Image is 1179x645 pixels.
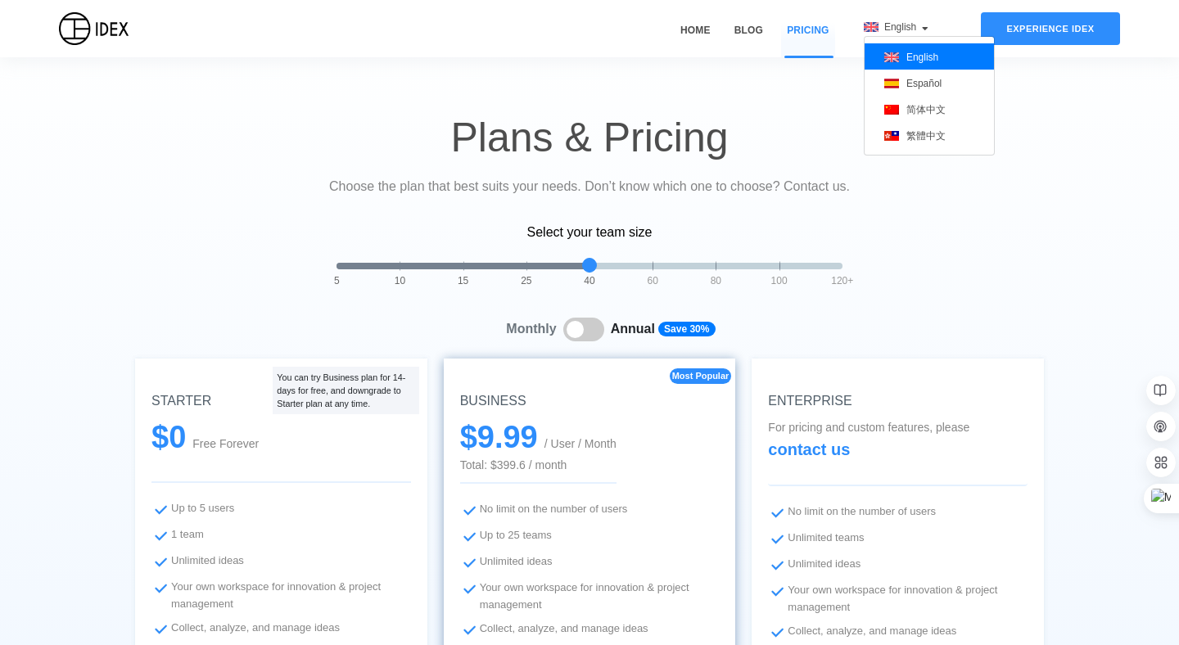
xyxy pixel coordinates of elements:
[768,622,788,642] img: ...
[768,529,788,548] img: ...
[768,529,1028,548] li: Unlimited teams
[460,620,720,639] li: Collect, analyze, and manage ideas
[151,417,192,457] span: $ 0
[906,78,942,89] span: Español
[192,435,259,453] span: Free Forever
[865,43,994,70] a: English
[460,579,720,613] li: Your own workspace for innovation & project management
[334,273,340,288] span: 5
[460,391,720,411] h5: BUSINESS
[865,122,994,148] a: 繁體中文
[771,273,788,288] span: 100
[865,70,994,96] a: Español
[906,52,938,63] span: English
[729,23,769,57] a: Blog
[831,273,853,288] span: 120+
[675,23,716,57] a: Home
[460,500,480,520] img: ...
[151,578,411,612] li: Your own workspace for innovation & project management
[395,273,405,288] span: 10
[884,130,899,140] img: flag
[460,579,480,598] img: ...
[584,273,594,288] span: 40
[768,581,1028,616] li: Your own workspace for innovation & project management
[768,440,850,458] span: contact us
[768,555,788,575] img: ...
[151,525,171,545] img: ...
[151,552,411,571] li: Unlimited ideas
[672,371,730,381] span: Most Popular
[460,457,617,474] span: Total: $399.6 / month
[711,273,721,288] span: 80
[151,619,171,638] img: ...
[59,12,129,45] img: IDEX Logo
[151,499,171,519] img: ...
[768,503,788,522] img: ...
[460,553,720,572] li: Unlimited ideas
[884,52,899,61] img: flag
[768,391,1028,411] h5: ENTERPRISE
[151,525,411,545] li: 1 team
[981,12,1120,45] div: Experience IDEX
[648,273,658,288] span: 60
[781,23,834,57] a: Pricing
[460,526,720,546] li: Up to 25 teams
[458,273,468,288] span: 15
[151,619,411,638] li: Collect, analyze, and manage ideas
[768,622,1028,642] li: Collect, analyze, and manage ideas
[864,20,928,34] div: English
[906,104,946,115] span: 简体中文
[460,500,720,520] li: No limit on the number of users
[151,552,171,571] img: ...
[906,130,946,142] span: 繁體中文
[768,421,969,458] span: For pricing and custom features, please
[460,526,480,546] img: ...
[658,322,716,336] span: Save 30%
[277,372,405,408] span: You can try Business plan for 14-days for free, and downgrade to Starter plan at any time.
[884,78,899,88] img: flag
[506,322,556,336] strong: Monthly
[768,555,1028,575] li: Unlimited ideas
[768,503,1028,522] li: No limit on the number of users
[151,499,411,519] li: Up to 5 users
[460,620,480,639] img: ...
[151,578,171,598] img: ...
[884,104,899,114] img: flag
[544,437,617,450] span: / User / Month
[611,322,655,336] strong: Annual
[460,420,544,454] span: $ 9.99
[865,96,994,122] a: 简体中文
[521,273,531,288] span: 25
[884,21,919,33] span: English
[151,391,411,411] h5: STARTER
[768,581,788,601] img: ...
[460,553,480,572] img: ...
[864,22,879,32] img: flag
